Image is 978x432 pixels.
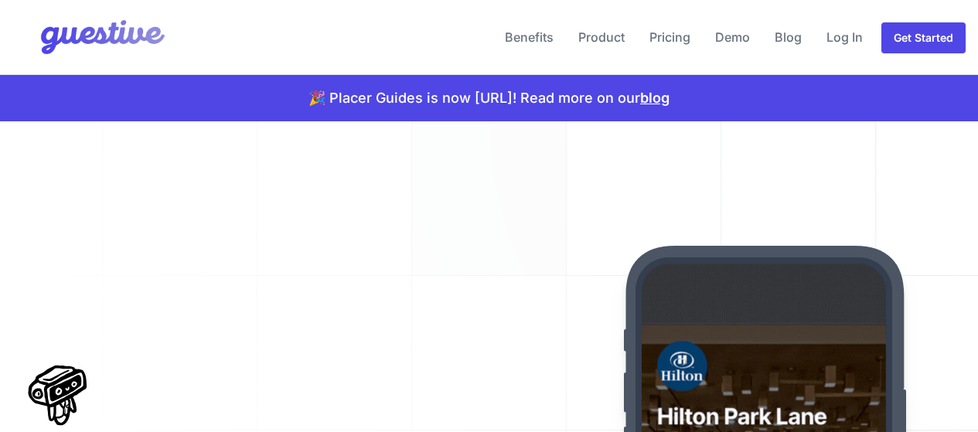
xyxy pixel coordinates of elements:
a: Benefits [499,19,560,56]
a: blog [640,90,670,106]
a: Pricing [643,19,697,56]
a: Product [572,19,631,56]
a: Demo [709,19,756,56]
a: Blog [768,19,808,56]
a: Get Started [881,22,966,53]
a: Log In [820,19,869,56]
img: Your Company [12,6,169,68]
p: 🎉 Placer Guides is now [URL]! Read more on our [308,87,670,109]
